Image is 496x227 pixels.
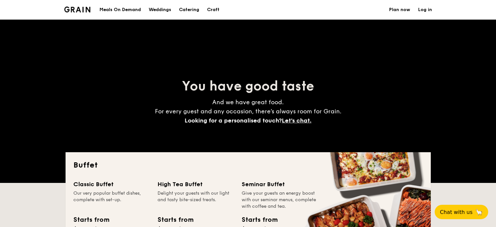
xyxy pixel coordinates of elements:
div: Classic Buffet [73,180,150,189]
button: Chat with us🦙 [435,205,488,219]
span: You have good taste [182,78,314,94]
div: Starts from [158,215,193,225]
div: Seminar Buffet [242,180,318,189]
div: High Tea Buffet [158,180,234,189]
div: Starts from [242,215,277,225]
span: Looking for a personalised touch? [185,117,282,124]
h2: Buffet [73,160,423,170]
span: 🦙 [475,208,483,216]
div: Starts from [73,215,109,225]
img: Grain [64,7,91,12]
div: Give your guests an energy boost with our seminar menus, complete with coffee and tea. [242,190,318,210]
a: Logotype [64,7,91,12]
div: Delight your guests with our light and tasty bite-sized treats. [158,190,234,210]
span: Chat with us [440,209,473,215]
div: Our very popular buffet dishes, complete with set-up. [73,190,150,210]
span: And we have great food. For every guest and any occasion, there’s always room for Grain. [155,99,341,124]
span: Let's chat. [282,117,311,124]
